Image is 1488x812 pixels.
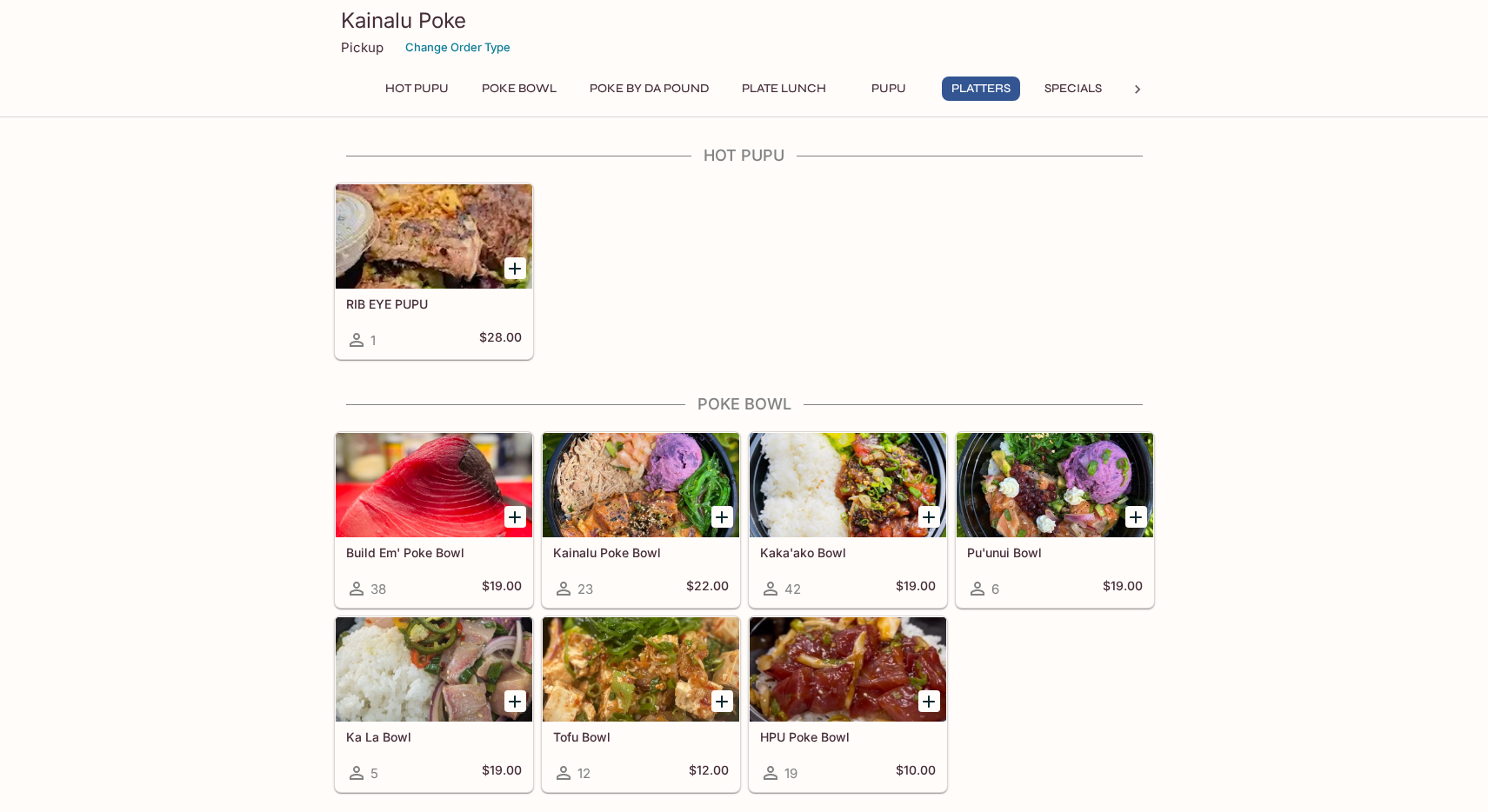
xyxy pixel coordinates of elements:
h5: Tofu Bowl [553,729,729,744]
h5: $19.00 [482,578,522,599]
h5: $19.00 [896,578,936,599]
h5: Build Em' Poke Bowl [346,545,522,560]
button: Add Ka La Bowl [504,690,526,712]
button: Add Build Em' Poke Bowl [504,506,526,528]
span: 5 [370,765,378,782]
button: Add RIB EYE PUPU [504,257,526,279]
button: Add HPU Poke Bowl [918,690,940,712]
div: Kaka'ako Bowl [750,433,946,537]
button: Specials [1034,77,1112,101]
button: Poke Bowl [472,77,566,101]
button: Change Order Type [397,34,518,61]
button: Add Kaka'ako Bowl [918,506,940,528]
button: Add Kainalu Poke Bowl [711,506,733,528]
h5: $28.00 [479,329,522,350]
h5: Pu'unui Bowl [967,545,1143,560]
span: 38 [370,581,386,597]
a: HPU Poke Bowl19$10.00 [749,616,947,792]
h4: HOT PUPU [334,146,1155,165]
h5: $12.00 [689,762,729,783]
a: Kainalu Poke Bowl23$22.00 [542,432,740,608]
span: 1 [370,332,376,349]
h5: HPU Poke Bowl [760,729,936,744]
a: Pu'unui Bowl6$19.00 [956,432,1154,608]
div: Pu'unui Bowl [957,433,1153,537]
h5: $10.00 [896,762,936,783]
h3: Kainalu Poke [341,7,1148,34]
span: 19 [784,765,797,782]
button: Platters [942,77,1020,101]
h5: Kaka'ako Bowl [760,545,936,560]
h5: $19.00 [482,762,522,783]
h4: Poke Bowl [334,395,1155,414]
button: Add Tofu Bowl [711,690,733,712]
div: Ka La Bowl [336,617,532,722]
h5: $22.00 [686,578,729,599]
span: 23 [577,581,593,597]
div: Kainalu Poke Bowl [543,433,739,537]
a: RIB EYE PUPU1$28.00 [335,183,533,359]
div: RIB EYE PUPU [336,184,532,289]
div: Tofu Bowl [543,617,739,722]
a: Kaka'ako Bowl42$19.00 [749,432,947,608]
div: HPU Poke Bowl [750,617,946,722]
span: 12 [577,765,591,782]
button: Plate Lunch [732,77,836,101]
h5: Kainalu Poke Bowl [553,545,729,560]
span: 6 [991,581,999,597]
h5: RIB EYE PUPU [346,296,522,311]
button: HOT PUPU [376,77,458,101]
div: Build Em' Poke Bowl [336,433,532,537]
button: Pupu [850,77,928,101]
h5: $19.00 [1103,578,1143,599]
button: Add Pu'unui Bowl [1125,506,1147,528]
p: Pickup [341,39,384,56]
a: Tofu Bowl12$12.00 [542,616,740,792]
button: Poke By Da Pound [580,77,718,101]
span: 42 [784,581,801,597]
a: Ka La Bowl5$19.00 [335,616,533,792]
a: Build Em' Poke Bowl38$19.00 [335,432,533,608]
h5: Ka La Bowl [346,729,522,744]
